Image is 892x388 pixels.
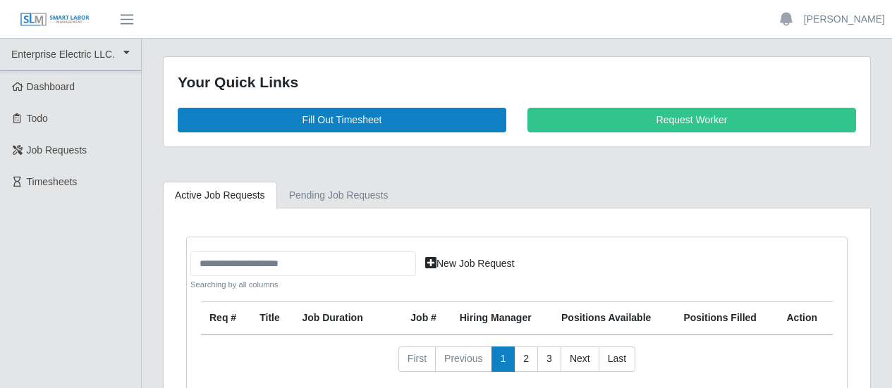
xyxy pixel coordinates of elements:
th: Positions Filled [675,302,778,335]
img: SLM Logo [20,12,90,27]
a: Request Worker [527,108,856,132]
a: Fill Out Timesheet [178,108,506,132]
th: Title [251,302,293,335]
th: Req # [201,302,251,335]
th: Hiring Manager [451,302,553,335]
a: [PERSON_NAME] [804,12,885,27]
a: 2 [514,346,538,372]
a: 3 [537,346,561,372]
span: Dashboard [27,81,75,92]
div: Your Quick Links [178,71,856,94]
nav: pagination [201,346,833,383]
a: New Job Request [416,251,524,276]
th: Job # [402,302,451,335]
a: 1 [491,346,515,372]
th: Job Duration [293,302,382,335]
a: Next [561,346,599,372]
a: Last [599,346,635,372]
small: Searching by all columns [190,279,416,291]
th: Positions Available [553,302,675,335]
span: Todo [27,113,48,124]
span: Job Requests [27,144,87,156]
a: Active Job Requests [163,182,277,209]
span: Timesheets [27,176,78,187]
a: Pending Job Requests [277,182,401,209]
th: Action [778,302,833,335]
